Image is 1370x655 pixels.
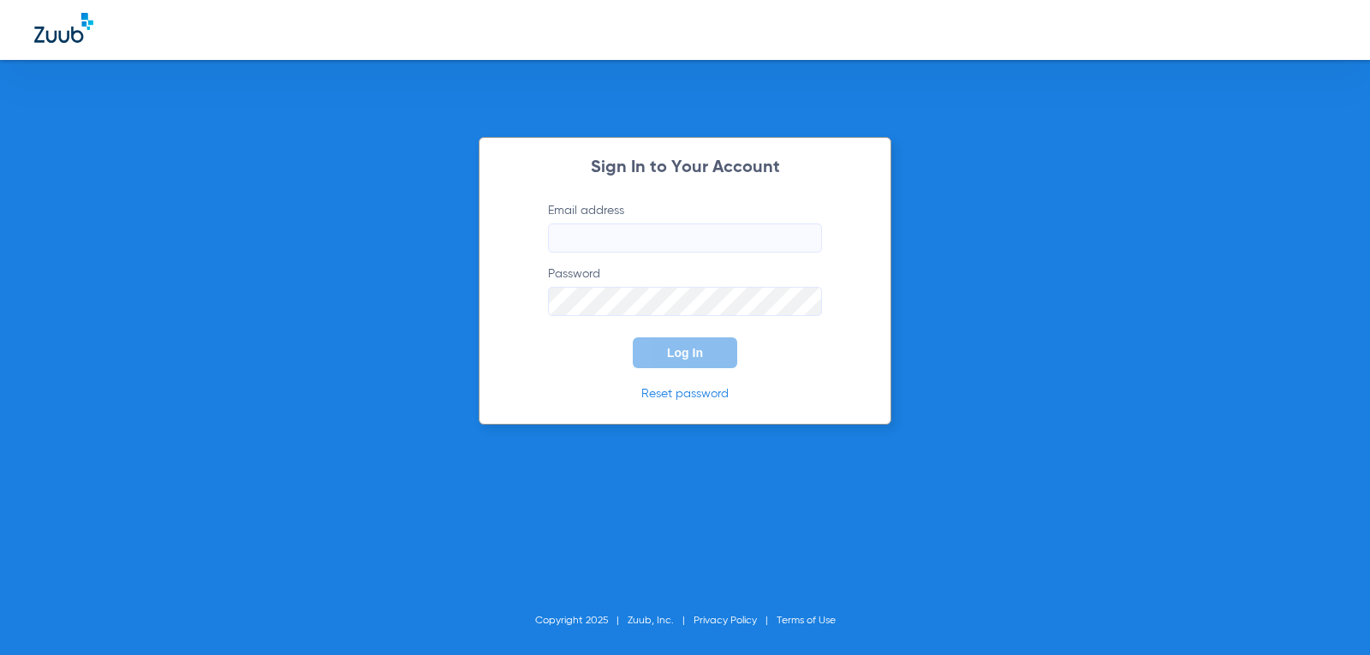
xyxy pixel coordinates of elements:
[641,388,729,400] a: Reset password
[548,265,822,316] label: Password
[535,612,628,629] li: Copyright 2025
[34,13,93,43] img: Zuub Logo
[548,223,822,253] input: Email address
[633,337,737,368] button: Log In
[522,159,848,176] h2: Sign In to Your Account
[628,612,694,629] li: Zuub, Inc.
[667,346,703,360] span: Log In
[777,616,836,626] a: Terms of Use
[548,287,822,316] input: Password
[548,202,822,253] label: Email address
[694,616,757,626] a: Privacy Policy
